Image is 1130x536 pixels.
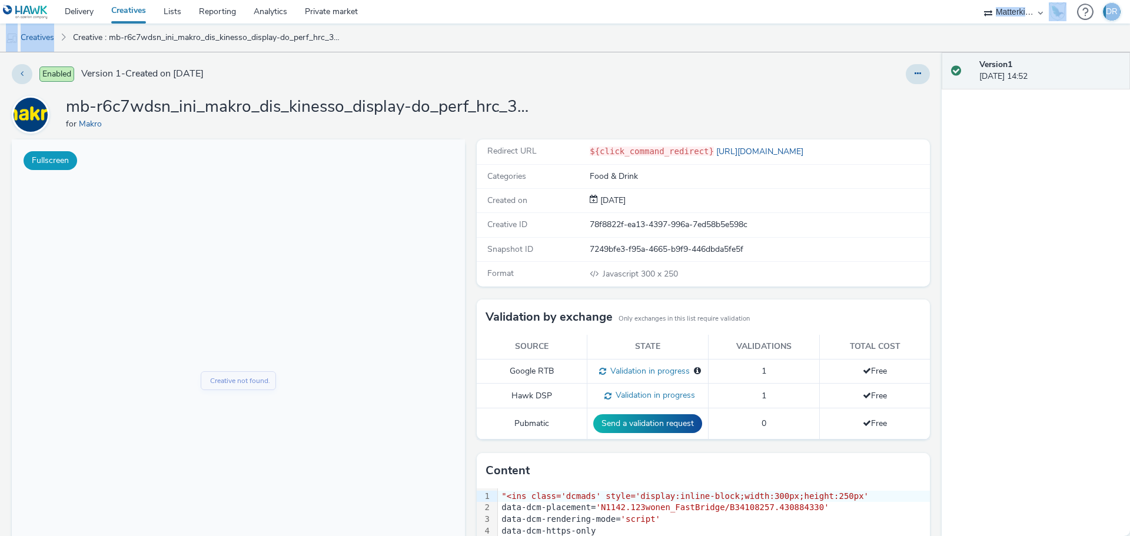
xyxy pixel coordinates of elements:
h1: mb-r6c7wdsn_ini_makro_dis_kinesso_display-do_perf_hrc_300x250_herfst-wild_tag:D430884330 [66,96,537,118]
span: [DATE] [598,195,626,206]
div: 7249bfe3-f95a-4665-b9f9-446dbda5fe5f [590,244,929,255]
span: Validation in progress [606,365,690,377]
a: [URL][DOMAIN_NAME] [714,146,808,157]
h3: Content [486,462,530,480]
span: 'script' [621,514,660,524]
button: Send a validation request [593,414,702,433]
span: 'N1142.123wonen_FastBridge/B34108257.430884330' [596,502,829,512]
code: ${click_command_redirect} [590,147,714,156]
div: Food & Drink [590,171,929,182]
span: Redirect URL [487,145,537,157]
a: Creative : mb-r6c7wdsn_ini_makro_dis_kinesso_display-do_perf_hrc_300x250_herfst-wild_tag:D430884330 [67,24,350,52]
span: 1 [762,390,766,401]
div: DR [1106,3,1118,21]
th: Validations [709,335,820,359]
img: Hawk Academy [1049,2,1066,21]
td: Pubmatic [477,408,587,440]
span: "<ins class='dcmads' style='display:inline-block;width:300px;height:250px' [501,491,869,501]
td: Google RTB [477,359,587,384]
td: Hawk DSP [477,384,587,408]
span: Javascript [603,268,641,279]
img: mobile [6,32,18,44]
small: Only exchanges in this list require validation [619,314,750,324]
img: undefined Logo [3,5,48,19]
a: Hawk Academy [1049,2,1071,21]
div: data-dcm-placement= [498,502,930,514]
div: 78f8822f-ea13-4397-996a-7ed58b5e598c [590,219,929,231]
div: [DATE] 14:52 [979,59,1121,83]
h3: Validation by exchange [486,308,613,326]
span: Enabled [39,66,74,82]
img: Makro [14,98,48,132]
div: Creation 07 October 2025, 14:52 [598,195,626,207]
a: Makro [12,109,54,120]
span: Free [863,365,887,377]
span: Free [863,390,887,401]
button: Fullscreen [24,151,77,170]
span: Snapshot ID [487,244,533,255]
span: 300 x 250 [601,268,678,279]
span: for [66,118,79,129]
th: Source [477,335,587,359]
div: 1 [477,491,491,502]
span: Categories [487,171,526,182]
div: 2 [477,502,491,514]
th: Total cost [820,335,930,359]
span: Creative ID [487,219,527,230]
span: Validation in progress [611,389,695,401]
span: 0 [762,418,766,429]
span: Free [863,418,887,429]
a: Makro [79,118,107,129]
span: 1 [762,365,766,377]
div: data-dcm-rendering-mode= [498,514,930,525]
span: Created on [487,195,527,206]
span: Format [487,268,514,279]
div: 3 [477,514,491,525]
strong: Version 1 [979,59,1012,70]
th: State [587,335,709,359]
span: Version 1 - Created on [DATE] [81,67,204,81]
div: Creative not found. [198,236,258,247]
